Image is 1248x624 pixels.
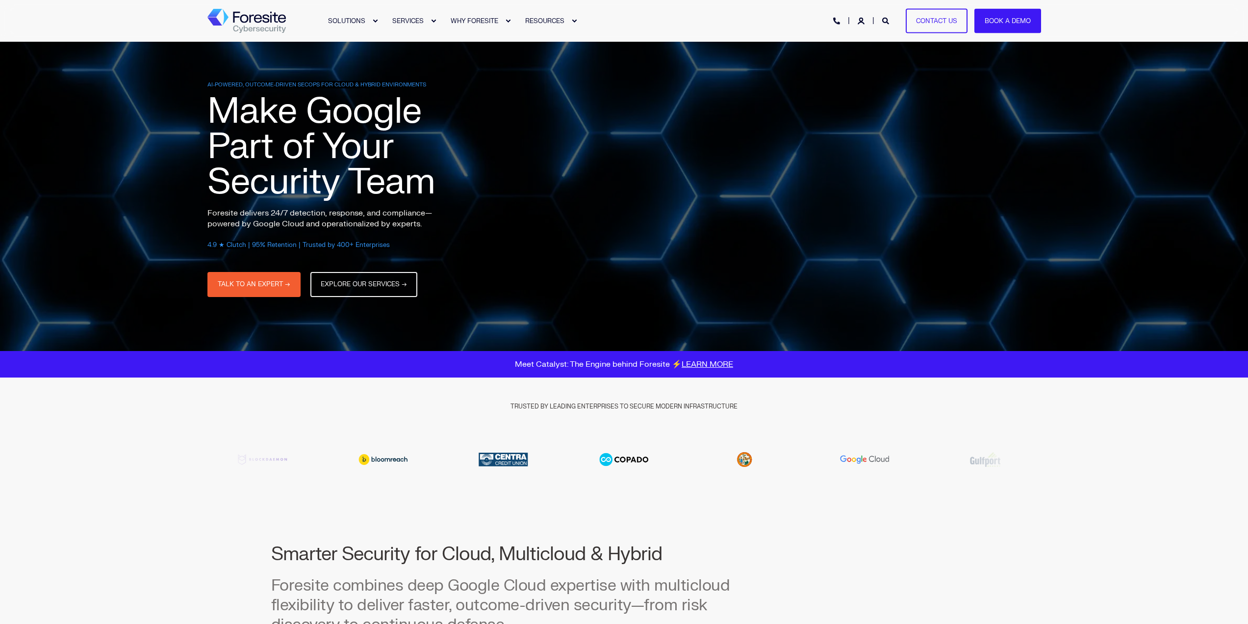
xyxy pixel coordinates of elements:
[936,445,1034,474] img: Gulfport Energy logo
[207,445,318,474] div: 2 / 20
[207,81,426,88] span: AI-POWERED, OUTCOME-DRIVEN SECOPS FOR CLOUD & HYBRID ENVIRONMENTS
[207,89,435,205] span: Make Google Part of Your Security Team
[372,18,378,24] div: Expand SOLUTIONS
[207,9,286,33] a: Back to Home
[689,445,800,474] div: 6 / 20
[510,403,738,410] span: TRUSTED BY LEADING ENTERPRISES TO SECURE MODERN INFRASTRUCTURE
[695,445,793,474] img: Florida Department State logo
[451,17,498,25] span: WHY FORESITE
[455,445,553,474] img: Centra Credit Union logo
[525,17,564,25] span: RESOURCES
[515,359,733,369] span: Meet Catalyst: The Engine behind Foresite ⚡️
[569,445,680,474] div: 5 / 20
[974,8,1041,33] a: Book a Demo
[207,272,301,297] a: TALK TO AN EXPERT →
[858,16,866,25] a: Login
[682,359,733,369] a: LEARN MORE
[207,9,286,33] img: Foresite logo, a hexagon shape of blues with a directional arrow to the right hand side, and the ...
[328,454,438,465] div: 3 / 20
[810,445,920,474] div: 7 / 20
[207,208,453,229] p: Foresite delivers 24/7 detection, response, and compliance—powered by Google Cloud and operationa...
[930,445,1041,474] div: 8 / 20
[906,8,968,33] a: Contact Us
[431,18,436,24] div: Expand SERVICES
[207,241,390,249] span: 4.9 ★ Clutch | 95% Retention | Trusted by 400+ Enterprises
[575,445,673,474] img: Copado logo
[571,18,577,24] div: Expand RESOURCES
[328,17,365,25] span: SOLUTIONS
[505,18,511,24] div: Expand WHY FORESITE
[882,16,891,25] a: Open Search
[816,445,914,474] img: Google Cloud logo
[213,445,311,474] img: Blockdaemon logo
[271,543,736,567] h2: Smarter Security for Cloud, Multicloud & Hybrid
[448,445,559,474] div: 4 / 20
[310,272,417,297] a: EXPLORE OUR SERVICES →
[334,454,432,465] img: Bloomreach logo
